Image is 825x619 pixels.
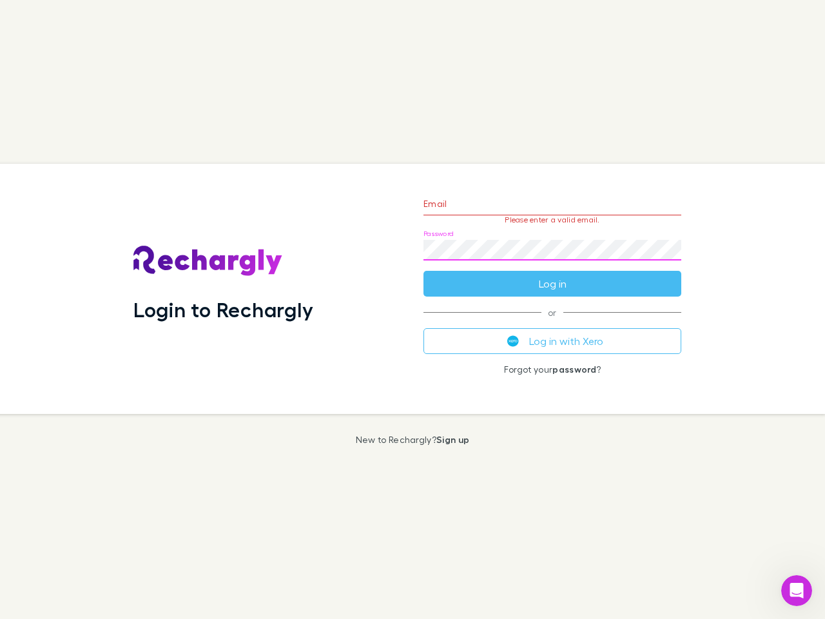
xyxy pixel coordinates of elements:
[133,297,313,322] h1: Login to Rechargly
[133,246,283,277] img: Rechargly's Logo
[423,364,681,375] p: Forgot your ?
[423,215,681,224] p: Please enter a valid email.
[436,434,469,445] a: Sign up
[356,435,470,445] p: New to Rechargly?
[423,328,681,354] button: Log in with Xero
[507,335,519,347] img: Xero's logo
[423,229,454,239] label: Password
[552,364,596,375] a: password
[781,575,812,606] iframe: Intercom live chat
[423,271,681,297] button: Log in
[423,312,681,313] span: or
